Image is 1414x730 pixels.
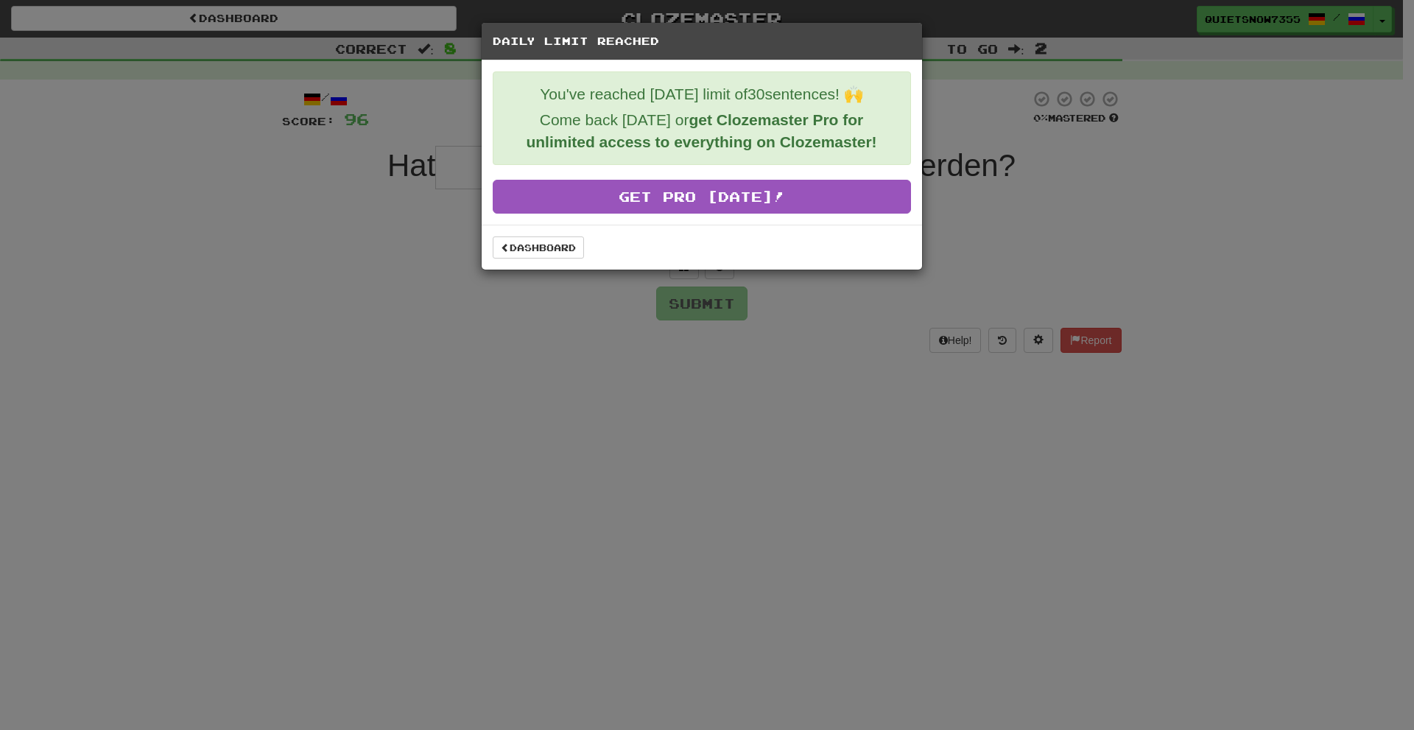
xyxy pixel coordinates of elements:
p: Come back [DATE] or [504,109,899,153]
a: Dashboard [493,236,584,259]
strong: get Clozemaster Pro for unlimited access to everything on Clozemaster! [526,111,876,150]
p: You've reached [DATE] limit of 30 sentences! 🙌 [504,83,899,105]
a: Get Pro [DATE]! [493,180,911,214]
h5: Daily Limit Reached [493,34,911,49]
